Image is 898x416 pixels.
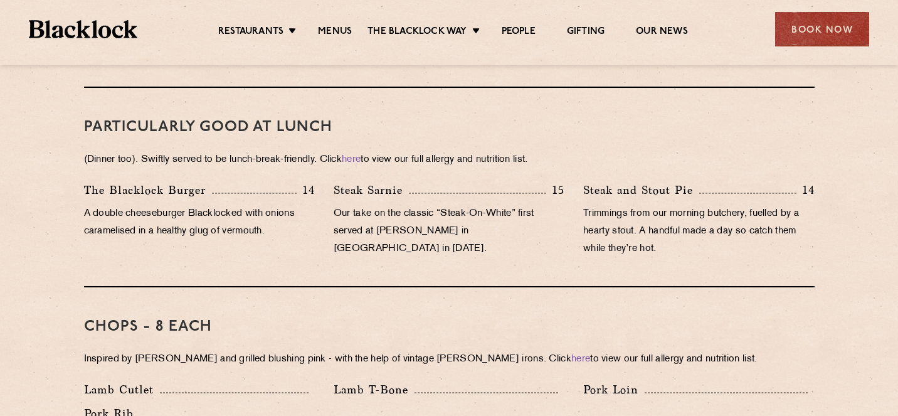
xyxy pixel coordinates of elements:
[84,119,815,136] h3: PARTICULARLY GOOD AT LUNCH
[583,205,814,258] p: Trimmings from our morning butchery, fuelled by a hearty stout. A handful made a day so catch the...
[297,182,315,198] p: 14
[334,381,415,398] p: Lamb T-Bone
[775,12,869,46] div: Book Now
[29,20,137,38] img: BL_Textured_Logo-footer-cropped.svg
[334,181,409,199] p: Steak Sarnie
[84,205,315,240] p: A double cheeseburger Blacklocked with onions caramelised in a healthy glug of vermouth.
[218,26,283,40] a: Restaurants
[636,26,688,40] a: Our News
[84,319,815,335] h3: Chops - 8 each
[583,381,645,398] p: Pork Loin
[571,355,590,364] a: here
[342,155,361,164] a: here
[367,26,467,40] a: The Blacklock Way
[796,182,815,198] p: 14
[334,205,564,258] p: Our take on the classic “Steak-On-White” first served at [PERSON_NAME] in [GEOGRAPHIC_DATA] in [D...
[318,26,352,40] a: Menus
[84,151,815,169] p: (Dinner too). Swiftly served to be lunch-break-friendly. Click to view our full allergy and nutri...
[546,182,564,198] p: 15
[84,381,160,398] p: Lamb Cutlet
[583,181,699,199] p: Steak and Stout Pie
[84,351,815,368] p: Inspired by [PERSON_NAME] and grilled blushing pink - with the help of vintage [PERSON_NAME] iron...
[84,181,212,199] p: The Blacklock Burger
[502,26,536,40] a: People
[567,26,605,40] a: Gifting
